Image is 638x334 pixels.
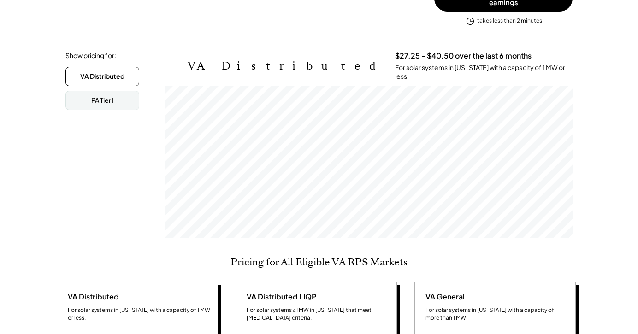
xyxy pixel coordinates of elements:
h3: $27.25 - $40.50 over the last 6 months [395,51,532,61]
div: VA General [422,292,465,302]
div: PA Tier I [91,96,114,105]
div: VA Distributed [80,72,124,81]
div: For solar systems in [US_STATE] with a capacity of 1 MW or less. [68,306,211,322]
div: For solar systems ≤1 MW in [US_STATE] that meet [MEDICAL_DATA] criteria. [247,306,390,322]
div: VA Distributed [64,292,119,302]
div: VA Distributed LIQP [243,292,316,302]
h2: VA Distributed [188,59,381,73]
h2: Pricing for All Eligible VA RPS Markets [230,256,408,268]
div: For solar systems in [US_STATE] with a capacity of more than 1 MW. [425,306,568,322]
div: takes less than 2 minutes! [477,17,543,25]
div: Show pricing for: [65,51,116,60]
div: For solar systems in [US_STATE] with a capacity of 1 MW or less. [395,63,573,81]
